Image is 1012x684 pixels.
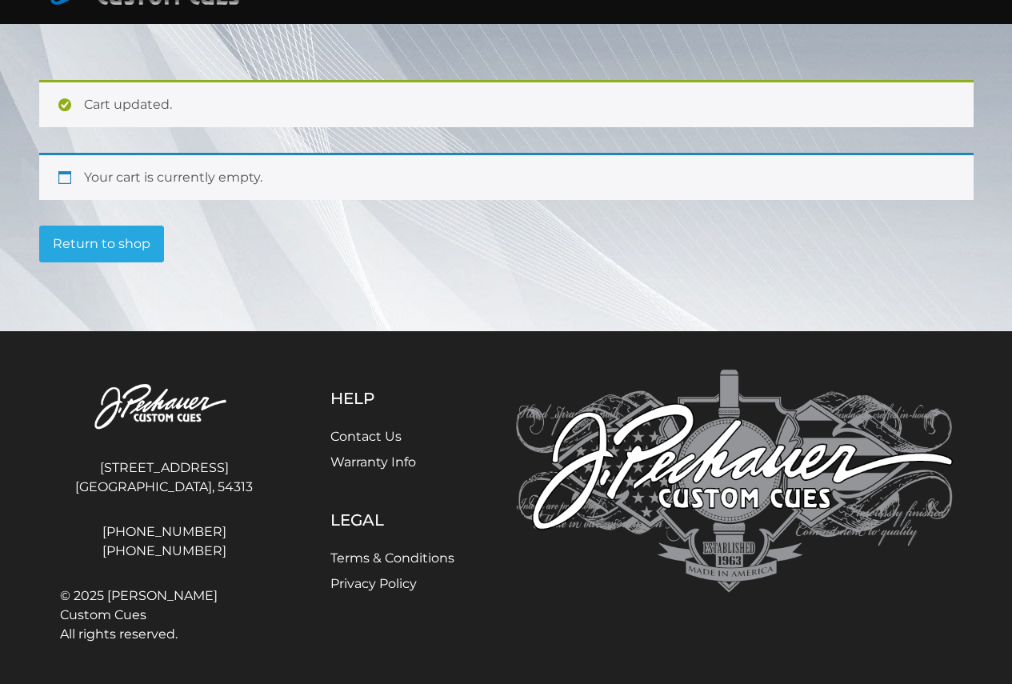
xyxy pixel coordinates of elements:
[330,550,454,566] a: Terms & Conditions
[60,542,269,561] a: [PHONE_NUMBER]
[330,454,416,470] a: Warranty Info
[516,370,953,593] img: Pechauer Custom Cues
[330,429,402,444] a: Contact Us
[330,389,454,408] h5: Help
[39,80,974,127] div: Cart updated.
[330,510,454,530] h5: Legal
[60,370,269,446] img: Pechauer Custom Cues
[60,586,269,644] span: © 2025 [PERSON_NAME] Custom Cues All rights reserved.
[330,576,417,591] a: Privacy Policy
[60,452,269,503] address: [STREET_ADDRESS] [GEOGRAPHIC_DATA], 54313
[39,153,974,200] div: Your cart is currently empty.
[60,522,269,542] a: [PHONE_NUMBER]
[39,226,164,262] a: Return to shop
